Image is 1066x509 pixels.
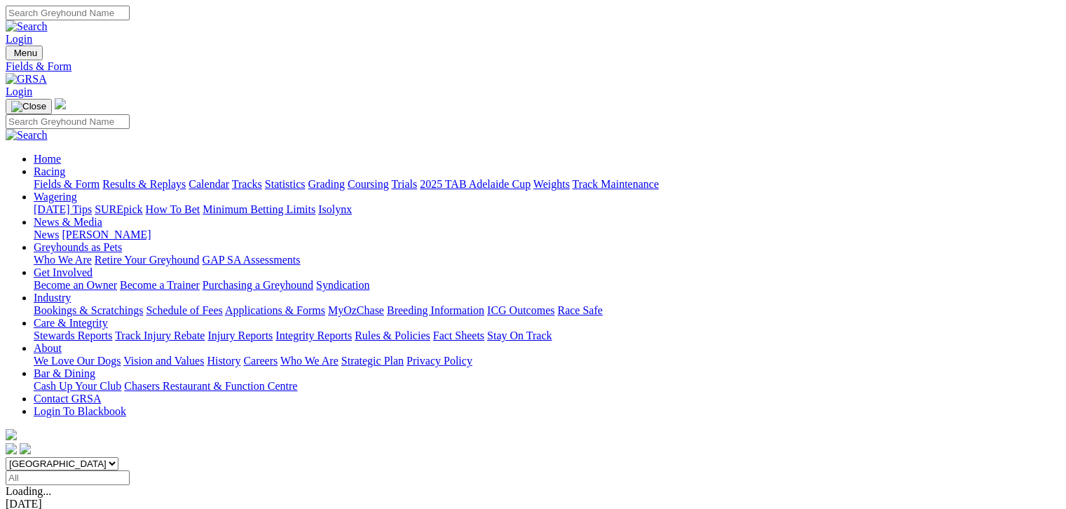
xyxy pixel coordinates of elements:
a: Care & Integrity [34,317,108,329]
div: News & Media [34,229,1060,241]
img: twitter.svg [20,443,31,454]
img: facebook.svg [6,443,17,454]
img: GRSA [6,73,47,86]
a: Coursing [348,178,389,190]
a: Stewards Reports [34,330,112,341]
a: Injury Reports [207,330,273,341]
a: Login To Blackbook [34,405,126,417]
a: Wagering [34,191,77,203]
a: Become an Owner [34,279,117,291]
img: Search [6,20,48,33]
a: Get Involved [34,266,93,278]
a: Racing [34,165,65,177]
a: About [34,342,62,354]
a: We Love Our Dogs [34,355,121,367]
div: Greyhounds as Pets [34,254,1060,266]
a: Weights [533,178,570,190]
a: GAP SA Assessments [203,254,301,266]
a: Chasers Restaurant & Function Centre [124,380,297,392]
a: Login [6,86,32,97]
img: Close [11,101,46,112]
a: Tracks [232,178,262,190]
div: Get Involved [34,279,1060,292]
input: Search [6,6,130,20]
a: News [34,229,59,240]
input: Select date [6,470,130,485]
a: Privacy Policy [406,355,472,367]
a: Purchasing a Greyhound [203,279,313,291]
a: Integrity Reports [275,330,352,341]
img: Search [6,129,48,142]
a: Breeding Information [387,304,484,316]
a: Who We Are [280,355,339,367]
a: Vision and Values [123,355,204,367]
a: Fields & Form [34,178,100,190]
a: Trials [391,178,417,190]
input: Search [6,114,130,129]
div: Industry [34,304,1060,317]
a: Syndication [316,279,369,291]
a: Bar & Dining [34,367,95,379]
img: logo-grsa-white.png [55,98,66,109]
a: How To Bet [146,203,200,215]
a: MyOzChase [328,304,384,316]
a: [PERSON_NAME] [62,229,151,240]
a: History [207,355,240,367]
div: Bar & Dining [34,380,1060,393]
div: Racing [34,178,1060,191]
a: [DATE] Tips [34,203,92,215]
a: Fields & Form [6,60,1060,73]
a: Statistics [265,178,306,190]
a: Bookings & Scratchings [34,304,143,316]
a: Stay On Track [487,330,552,341]
a: SUREpick [95,203,142,215]
a: Race Safe [557,304,602,316]
a: Home [34,153,61,165]
div: Wagering [34,203,1060,216]
a: Greyhounds as Pets [34,241,122,253]
a: Isolynx [318,203,352,215]
span: Loading... [6,485,51,497]
img: logo-grsa-white.png [6,429,17,440]
a: Industry [34,292,71,304]
div: About [34,355,1060,367]
a: Track Injury Rebate [115,330,205,341]
a: Schedule of Fees [146,304,222,316]
a: Careers [243,355,278,367]
button: Toggle navigation [6,99,52,114]
a: Strategic Plan [341,355,404,367]
a: Track Maintenance [573,178,659,190]
a: 2025 TAB Adelaide Cup [420,178,531,190]
a: Applications & Forms [225,304,325,316]
a: ICG Outcomes [487,304,554,316]
a: Login [6,33,32,45]
a: Fact Sheets [433,330,484,341]
a: Rules & Policies [355,330,430,341]
a: Retire Your Greyhound [95,254,200,266]
span: Menu [14,48,37,58]
a: Minimum Betting Limits [203,203,315,215]
a: Become a Trainer [120,279,200,291]
div: Care & Integrity [34,330,1060,342]
a: News & Media [34,216,102,228]
a: Calendar [189,178,229,190]
button: Toggle navigation [6,46,43,60]
a: Who We Are [34,254,92,266]
a: Cash Up Your Club [34,380,121,392]
a: Results & Replays [102,178,186,190]
a: Grading [308,178,345,190]
a: Contact GRSA [34,393,101,405]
